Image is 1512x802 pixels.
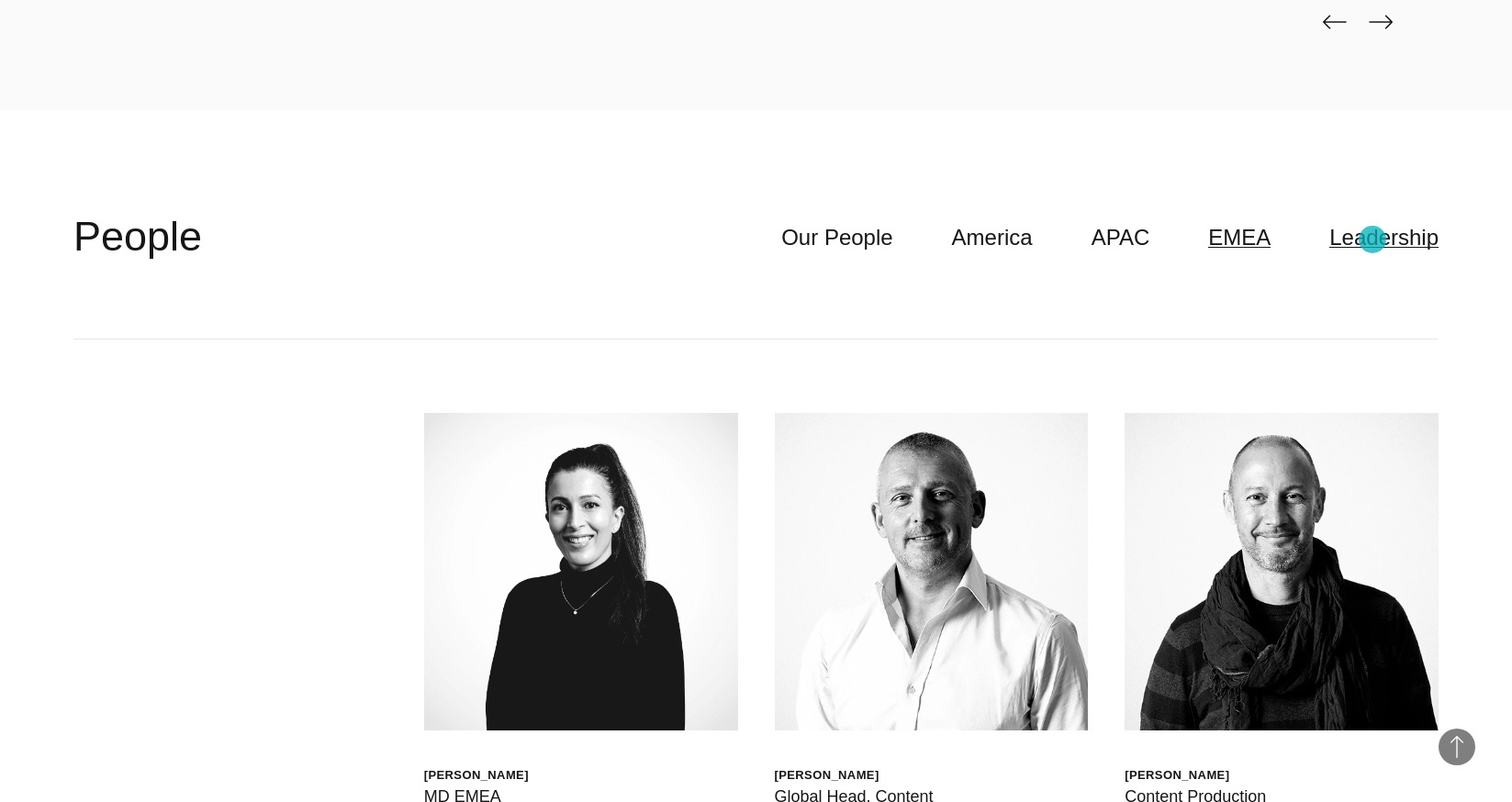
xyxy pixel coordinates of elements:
img: page-next-black.png [1369,15,1393,29]
div: [PERSON_NAME] [1125,767,1266,783]
img: HELEN JOANNA WOOD [424,413,738,730]
a: APAC [1092,220,1150,255]
a: EMEA [1208,220,1271,255]
img: James Graves [1125,413,1439,731]
img: Steve Waller [775,413,1089,731]
a: Our People [781,220,892,255]
div: [PERSON_NAME] [775,767,934,783]
button: Back to Top [1439,729,1475,765]
img: page-back-black.png [1323,15,1347,29]
h2: People [73,209,202,264]
a: America [952,220,1033,255]
a: Leadership [1329,220,1439,255]
div: [PERSON_NAME] [424,767,529,783]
